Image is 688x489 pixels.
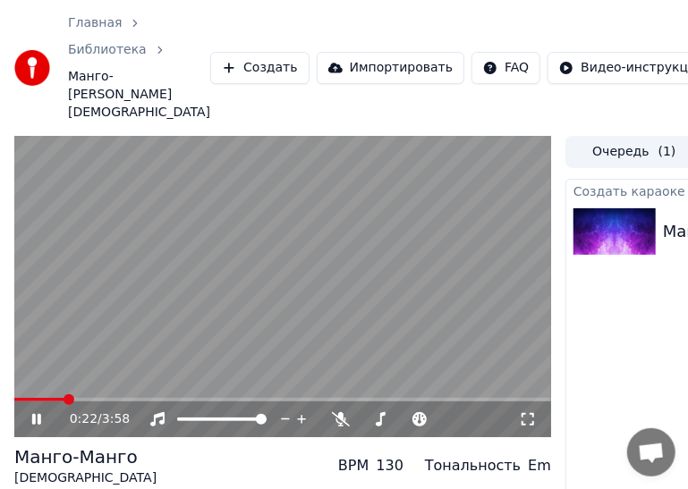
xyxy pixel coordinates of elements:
div: Манго-Манго [14,444,157,469]
div: BPM [338,455,369,476]
div: Открытый чат [627,428,675,476]
div: Em [528,455,551,476]
a: Главная [68,14,122,32]
span: Манго-[PERSON_NAME][DEMOGRAPHIC_DATA] [68,68,210,122]
img: youka [14,50,50,86]
button: Создать [210,52,309,84]
span: ( 1 ) [658,143,676,161]
a: Библиотека [68,41,147,59]
div: / [70,410,113,428]
div: Тональность [425,455,521,476]
nav: breadcrumb [68,14,210,122]
span: 3:58 [102,410,130,428]
span: 0:22 [70,410,98,428]
button: FAQ [471,52,540,84]
button: Импортировать [317,52,465,84]
div: [DEMOGRAPHIC_DATA] [14,469,157,487]
div: 130 [376,455,403,476]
